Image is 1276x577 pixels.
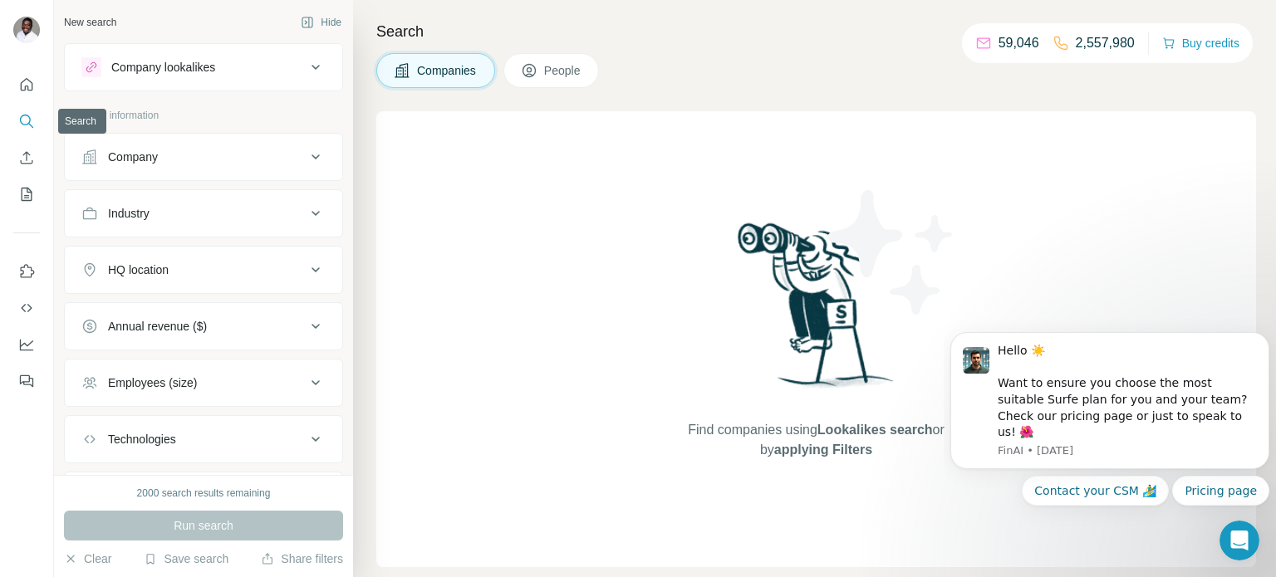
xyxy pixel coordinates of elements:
[64,15,116,30] div: New search
[13,179,40,209] button: My lists
[13,366,40,396] button: Feedback
[64,550,111,567] button: Clear
[13,143,40,173] button: Enrich CSV
[774,443,872,457] span: applying Filters
[999,33,1039,53] p: 59,046
[65,419,342,459] button: Technologies
[417,62,478,79] span: Companies
[13,257,40,286] button: Use Surfe on LinkedIn
[111,59,215,76] div: Company lookalikes
[1076,33,1135,53] p: 2,557,980
[944,295,1276,532] iframe: Intercom notifications message
[108,262,169,278] div: HQ location
[1162,32,1239,55] button: Buy credits
[13,330,40,359] button: Dashboard
[683,420,949,460] span: Find companies using or by
[137,486,271,501] div: 2000 search results remaining
[13,17,40,43] img: Avatar
[108,431,176,447] div: Technologies
[108,318,207,335] div: Annual revenue ($)
[13,70,40,100] button: Quick start
[65,306,342,346] button: Annual revenue ($)
[261,550,343,567] button: Share filters
[108,374,197,391] div: Employees (size)
[65,137,342,177] button: Company
[144,550,228,567] button: Save search
[64,108,343,123] p: Company information
[108,149,158,165] div: Company
[730,218,903,403] img: Surfe Illustration - Woman searching with binoculars
[65,193,342,233] button: Industry
[817,423,933,437] span: Lookalikes search
[376,20,1256,43] h4: Search
[1220,521,1259,560] iframe: Intercom live chat
[65,47,342,87] button: Company lookalikes
[65,250,342,290] button: HQ location
[289,10,353,35] button: Hide
[13,293,40,323] button: Use Surfe API
[817,178,966,327] img: Surfe Illustration - Stars
[544,62,582,79] span: People
[65,363,342,403] button: Employees (size)
[13,106,40,136] button: Search
[108,205,150,222] div: Industry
